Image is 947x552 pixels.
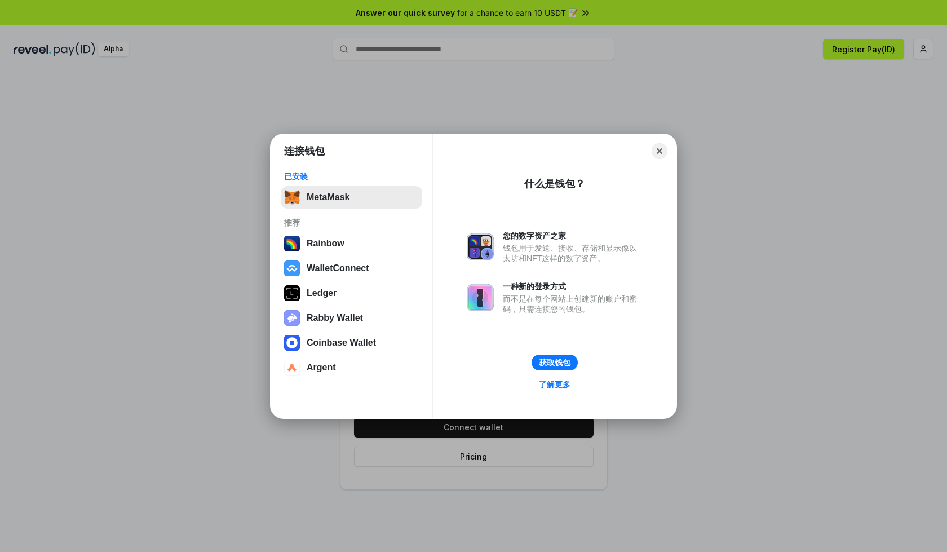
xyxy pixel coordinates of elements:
[281,257,422,280] button: WalletConnect
[307,313,363,323] div: Rabby Wallet
[532,377,577,392] a: 了解更多
[652,143,667,159] button: Close
[284,171,419,182] div: 已安装
[281,332,422,354] button: Coinbase Wallet
[307,338,376,348] div: Coinbase Wallet
[503,231,643,241] div: 您的数字资产之家
[284,310,300,326] img: svg+xml,%3Csvg%20xmlns%3D%22http%3A%2F%2Fwww.w3.org%2F2000%2Fsvg%22%20fill%3D%22none%22%20viewBox...
[532,355,578,370] button: 获取钱包
[281,232,422,255] button: Rainbow
[284,236,300,251] img: svg+xml,%3Csvg%20width%3D%22120%22%20height%3D%22120%22%20viewBox%3D%220%200%20120%20120%22%20fil...
[284,218,419,228] div: 推荐
[284,285,300,301] img: svg+xml,%3Csvg%20xmlns%3D%22http%3A%2F%2Fwww.w3.org%2F2000%2Fsvg%22%20width%3D%2228%22%20height%3...
[307,363,336,373] div: Argent
[284,335,300,351] img: svg+xml,%3Csvg%20width%3D%2228%22%20height%3D%2228%22%20viewBox%3D%220%200%2028%2028%22%20fill%3D...
[281,282,422,304] button: Ledger
[524,177,585,191] div: 什么是钱包？
[284,144,325,158] h1: 连接钱包
[307,192,349,202] div: MetaMask
[467,233,494,260] img: svg+xml,%3Csvg%20xmlns%3D%22http%3A%2F%2Fwww.w3.org%2F2000%2Fsvg%22%20fill%3D%22none%22%20viewBox...
[281,356,422,379] button: Argent
[503,243,643,263] div: 钱包用于发送、接收、存储和显示像以太坊和NFT这样的数字资产。
[284,189,300,205] img: svg+xml,%3Csvg%20fill%3D%22none%22%20height%3D%2233%22%20viewBox%3D%220%200%2035%2033%22%20width%...
[307,288,337,298] div: Ledger
[284,360,300,376] img: svg+xml,%3Csvg%20width%3D%2228%22%20height%3D%2228%22%20viewBox%3D%220%200%2028%2028%22%20fill%3D...
[539,357,570,368] div: 获取钱包
[284,260,300,276] img: svg+xml,%3Csvg%20width%3D%2228%22%20height%3D%2228%22%20viewBox%3D%220%200%2028%2028%22%20fill%3D...
[281,307,422,329] button: Rabby Wallet
[503,294,643,314] div: 而不是在每个网站上创建新的账户和密码，只需连接您的钱包。
[539,379,570,390] div: 了解更多
[467,284,494,311] img: svg+xml,%3Csvg%20xmlns%3D%22http%3A%2F%2Fwww.w3.org%2F2000%2Fsvg%22%20fill%3D%22none%22%20viewBox...
[307,239,344,249] div: Rainbow
[307,263,369,273] div: WalletConnect
[503,281,643,292] div: 一种新的登录方式
[281,186,422,209] button: MetaMask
